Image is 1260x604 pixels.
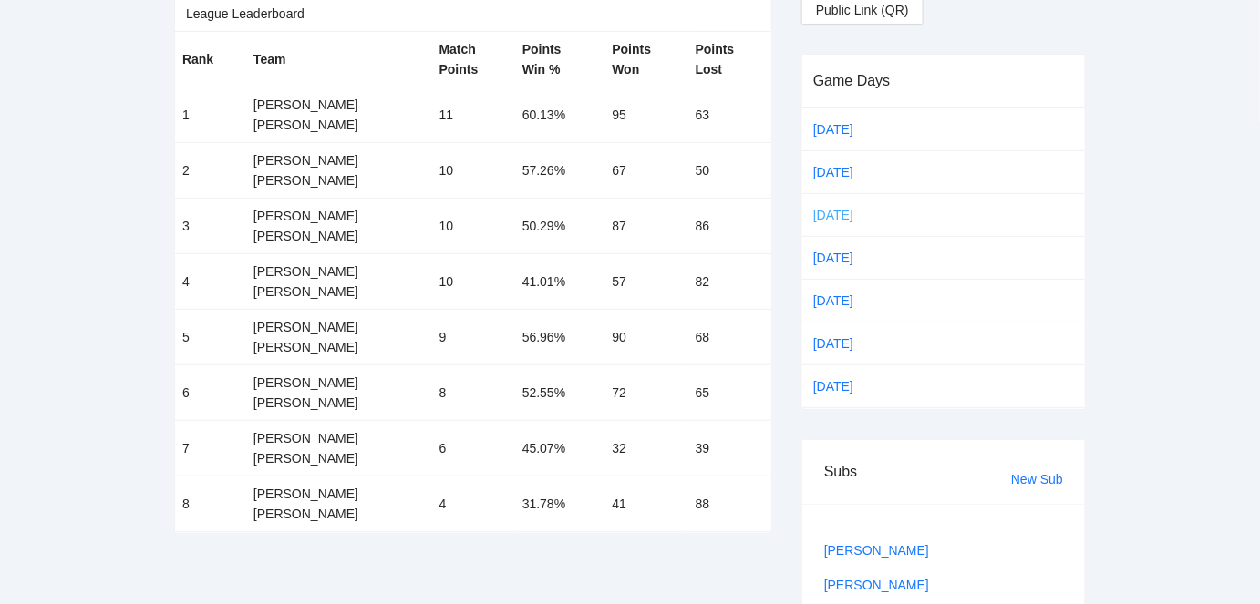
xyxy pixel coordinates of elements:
[515,310,605,365] td: 56.96%
[432,87,515,143] td: 11
[604,143,687,199] td: 67
[688,365,771,421] td: 65
[810,287,886,314] a: [DATE]
[515,476,605,532] td: 31.78%
[612,39,680,59] div: Points
[604,87,687,143] td: 95
[515,143,605,199] td: 57.26%
[432,476,515,532] td: 4
[824,445,1011,497] div: Subs
[175,199,246,254] td: 3
[253,150,425,170] div: [PERSON_NAME]
[175,421,246,476] td: 7
[604,254,687,310] td: 57
[432,310,515,365] td: 9
[688,254,771,310] td: 82
[604,199,687,254] td: 87
[432,143,515,199] td: 10
[688,310,771,365] td: 68
[515,365,605,421] td: 52.55%
[824,543,929,558] a: [PERSON_NAME]
[253,484,425,504] div: [PERSON_NAME]
[810,201,886,229] a: [DATE]
[253,226,425,246] div: [PERSON_NAME]
[824,578,929,592] a: [PERSON_NAME]
[253,115,425,135] div: [PERSON_NAME]
[604,421,687,476] td: 32
[604,476,687,532] td: 41
[688,421,771,476] td: 39
[253,261,425,282] div: [PERSON_NAME]
[253,49,425,69] div: Team
[253,170,425,190] div: [PERSON_NAME]
[432,365,515,421] td: 8
[253,317,425,337] div: [PERSON_NAME]
[810,244,886,271] a: [DATE]
[253,373,425,393] div: [PERSON_NAME]
[432,254,515,310] td: 10
[439,39,508,59] div: Match
[175,365,246,421] td: 6
[253,393,425,413] div: [PERSON_NAME]
[688,476,771,532] td: 88
[810,159,886,186] a: [DATE]
[253,504,425,524] div: [PERSON_NAME]
[253,282,425,302] div: [PERSON_NAME]
[253,428,425,448] div: [PERSON_NAME]
[813,55,1074,107] div: Game Days
[515,421,605,476] td: 45.07%
[522,59,598,79] div: Win %
[432,421,515,476] td: 6
[253,95,425,115] div: [PERSON_NAME]
[432,199,515,254] td: 10
[253,448,425,468] div: [PERSON_NAME]
[612,59,680,79] div: Won
[810,373,886,400] a: [DATE]
[696,59,764,79] div: Lost
[175,254,246,310] td: 4
[810,116,886,143] a: [DATE]
[175,143,246,199] td: 2
[1011,472,1063,486] a: New Sub
[810,330,886,357] a: [DATE]
[439,59,508,79] div: Points
[688,87,771,143] td: 63
[175,476,246,532] td: 8
[522,39,598,59] div: Points
[182,49,239,69] div: Rank
[604,365,687,421] td: 72
[696,39,764,59] div: Points
[515,87,605,143] td: 60.13%
[253,337,425,357] div: [PERSON_NAME]
[688,199,771,254] td: 86
[253,206,425,226] div: [PERSON_NAME]
[175,310,246,365] td: 5
[175,87,246,143] td: 1
[604,310,687,365] td: 90
[515,199,605,254] td: 50.29%
[688,143,771,199] td: 50
[515,254,605,310] td: 41.01%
